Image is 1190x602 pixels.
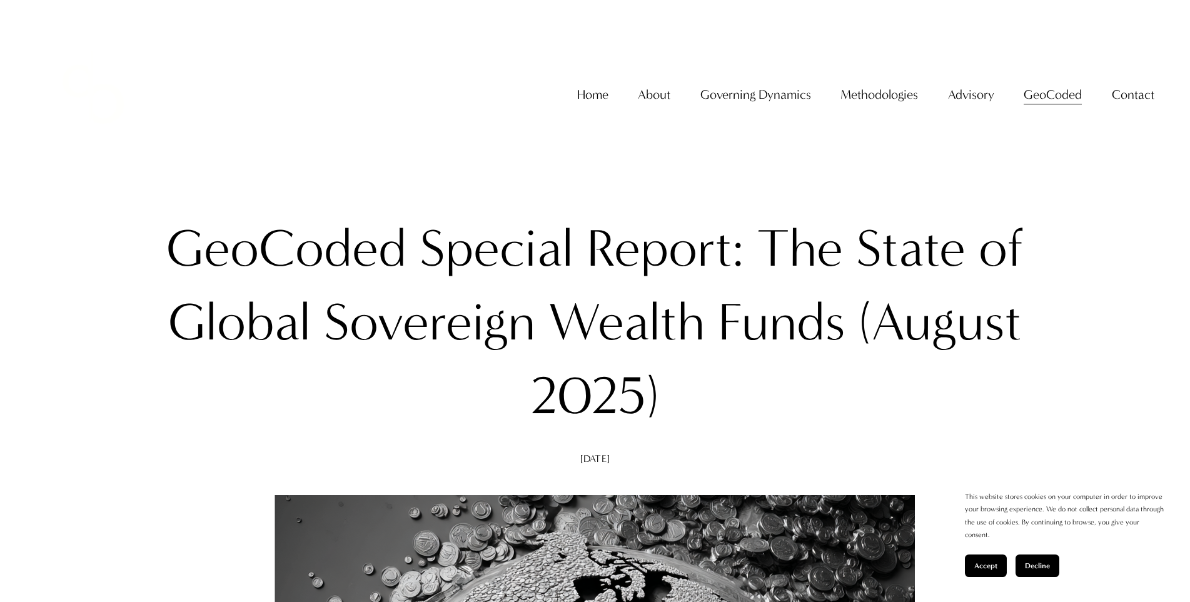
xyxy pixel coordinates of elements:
div: GeoCoded [166,212,406,286]
div: State [856,212,966,286]
span: Advisory [948,83,994,106]
span: Governing Dynamics [700,83,811,106]
span: [DATE] [580,453,610,464]
span: Methodologies [840,83,918,106]
span: Contact [1112,83,1154,106]
a: folder dropdown [840,81,918,107]
div: (August [859,286,1022,359]
span: About [638,83,670,106]
a: folder dropdown [1024,81,1082,107]
div: of [979,212,1024,286]
div: 2025) [530,359,659,433]
button: Accept [965,554,1007,577]
div: Wealth [548,286,705,359]
span: Decline [1025,561,1050,570]
div: The [757,212,843,286]
div: Global [168,286,311,359]
p: This website stores cookies on your computer in order to improve your browsing experience. We do ... [965,491,1165,542]
a: folder dropdown [700,81,811,107]
section: Cookie banner [952,478,1177,589]
span: Accept [974,561,997,570]
img: Christopher Sanchez &amp; Co. [36,37,151,152]
div: Special [420,212,573,286]
a: folder dropdown [638,81,670,107]
div: Sovereign [324,286,535,359]
div: Report: [587,212,744,286]
button: Decline [1016,554,1059,577]
a: folder dropdown [1112,81,1154,107]
span: GeoCoded [1024,83,1082,106]
a: folder dropdown [948,81,994,107]
div: Funds [718,286,845,359]
a: Home [577,81,608,107]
